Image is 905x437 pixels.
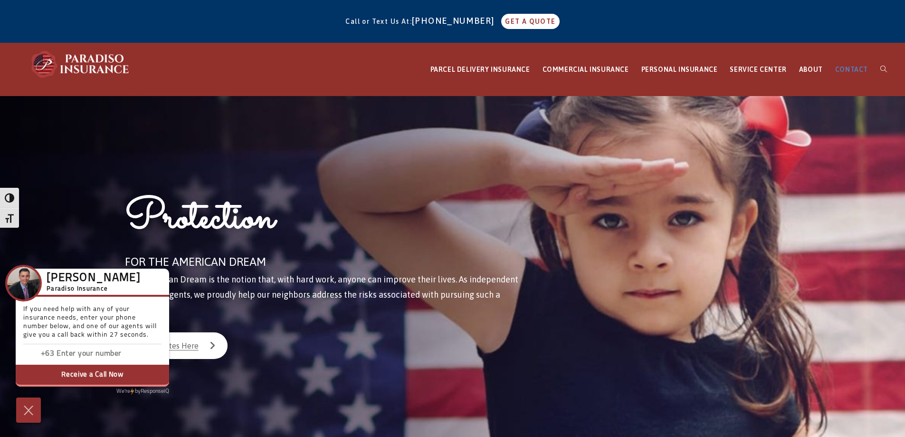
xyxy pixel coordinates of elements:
[430,66,530,73] span: PARCEL DELIVERY INSURANCE
[125,191,523,252] h1: Protection
[28,347,57,361] input: Enter country code
[412,16,499,26] a: [PHONE_NUMBER]
[116,388,141,394] span: We're by
[116,388,169,394] a: We'rePowered by iconbyResponseiQ
[125,255,266,268] span: FOR THE AMERICAN DREAM
[57,347,152,361] input: Enter phone number
[125,332,228,359] a: Start Quotes Here
[829,43,874,96] a: CONTACT
[47,274,141,283] h3: [PERSON_NAME]
[799,66,823,73] span: ABOUT
[536,43,635,96] a: COMMERCIAL INSURANCE
[724,43,792,96] a: SERVICE CENTER
[130,388,134,395] img: Powered by icon
[793,43,829,96] a: ABOUT
[47,284,141,294] h5: Paradiso Insurance
[23,305,162,344] p: If you need help with any of your insurance needs, enter your phone number below, and one of our ...
[345,18,412,25] span: Call or Text Us At:
[635,43,724,96] a: PERSONAL INSURANCE
[7,267,40,300] img: Company Icon
[501,14,559,29] a: GET A QUOTE
[21,403,36,418] img: Cross icon
[16,365,169,387] button: Receive a Call Now
[835,66,868,73] span: CONTACT
[641,66,718,73] span: PERSONAL INSURANCE
[424,43,536,96] a: PARCEL DELIVERY INSURANCE
[730,66,786,73] span: SERVICE CENTER
[29,50,133,78] img: Paradiso Insurance
[125,274,518,315] span: The American Dream is the notion that, with hard work, anyone can improve their lives. As indepen...
[543,66,629,73] span: COMMERCIAL INSURANCE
